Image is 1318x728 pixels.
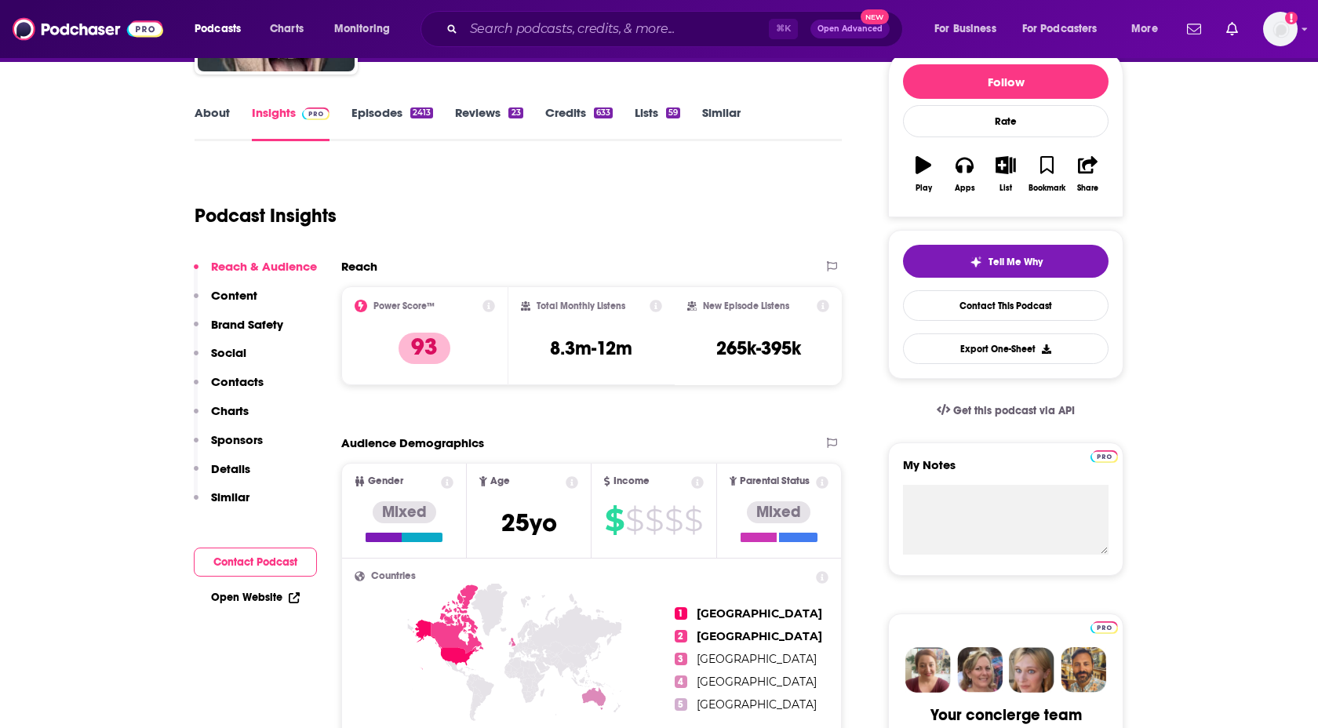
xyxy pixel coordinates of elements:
div: Apps [955,184,975,193]
div: 2413 [410,107,433,118]
span: Gender [368,476,403,486]
button: Bookmark [1026,146,1067,202]
a: InsightsPodchaser Pro [252,105,329,141]
button: Open AdvancedNew [810,20,890,38]
button: Brand Safety [194,317,283,346]
span: [GEOGRAPHIC_DATA] [697,629,822,643]
span: $ [625,508,643,533]
h2: Audience Demographics [341,435,484,450]
span: For Business [934,18,996,40]
span: Countries [371,571,416,581]
span: ⌘ K [769,19,798,39]
a: Similar [702,105,741,141]
button: Charts [194,403,249,432]
span: $ [645,508,663,533]
button: Sponsors [194,432,263,461]
p: Details [211,461,250,476]
span: More [1131,18,1158,40]
svg: Add a profile image [1285,12,1298,24]
span: 25 yo [501,508,557,538]
img: Jon Profile [1061,647,1106,693]
button: open menu [323,16,410,42]
a: Show notifications dropdown [1181,16,1207,42]
span: For Podcasters [1022,18,1098,40]
a: Lists59 [635,105,680,141]
p: 93 [399,333,450,364]
button: Apps [944,146,985,202]
span: $ [684,508,702,533]
h3: 8.3m-12m [550,337,632,360]
img: Sydney Profile [905,647,951,693]
p: Contacts [211,374,264,389]
span: [GEOGRAPHIC_DATA] [697,652,817,666]
button: Export One-Sheet [903,333,1109,364]
label: My Notes [903,457,1109,485]
img: Podchaser Pro [1090,621,1118,634]
span: $ [605,508,624,533]
span: Monitoring [334,18,390,40]
div: 633 [594,107,613,118]
div: Search podcasts, credits, & more... [435,11,918,47]
button: open menu [184,16,261,42]
span: 4 [675,675,687,688]
div: List [999,184,1012,193]
div: 23 [508,107,522,118]
button: List [985,146,1026,202]
h2: Total Monthly Listens [537,300,625,311]
button: open menu [1120,16,1178,42]
div: Share [1077,184,1098,193]
div: Your concierge team [930,705,1082,725]
img: tell me why sparkle [970,256,982,268]
div: Bookmark [1029,184,1065,193]
button: Contact Podcast [194,548,317,577]
button: Content [194,288,257,317]
p: Reach & Audience [211,259,317,274]
button: Reach & Audience [194,259,317,288]
button: open menu [923,16,1016,42]
span: Logged in as maryalyson [1263,12,1298,46]
a: About [195,105,230,141]
a: Get this podcast via API [924,391,1087,430]
button: Follow [903,64,1109,99]
span: [GEOGRAPHIC_DATA] [697,675,817,689]
div: Rate [903,105,1109,137]
p: Sponsors [211,432,263,447]
img: Barbara Profile [957,647,1003,693]
span: 2 [675,630,687,642]
span: 3 [675,653,687,665]
h2: Power Score™ [373,300,435,311]
span: Open Advanced [817,25,883,33]
p: Social [211,345,246,360]
button: Show profile menu [1263,12,1298,46]
img: Podchaser Pro [1090,450,1118,463]
a: Pro website [1090,619,1118,634]
p: Similar [211,490,249,504]
img: Jules Profile [1009,647,1054,693]
button: open menu [1012,16,1120,42]
span: 1 [675,607,687,620]
a: Contact This Podcast [903,290,1109,321]
span: Income [613,476,650,486]
button: Share [1068,146,1109,202]
h1: Podcast Insights [195,204,337,227]
p: Brand Safety [211,317,283,332]
span: $ [664,508,683,533]
div: 59 [666,107,680,118]
span: New [861,9,889,24]
img: Podchaser - Follow, Share and Rate Podcasts [13,14,163,44]
img: User Profile [1263,12,1298,46]
span: [GEOGRAPHIC_DATA] [697,606,822,621]
a: Reviews23 [455,105,522,141]
a: Charts [260,16,313,42]
a: Episodes2413 [351,105,433,141]
span: Age [490,476,510,486]
div: Mixed [373,501,436,523]
button: Similar [194,490,249,519]
div: Play [916,184,932,193]
span: 5 [675,698,687,711]
p: Content [211,288,257,303]
a: Open Website [211,591,300,604]
a: Pro website [1090,448,1118,463]
a: Show notifications dropdown [1220,16,1244,42]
